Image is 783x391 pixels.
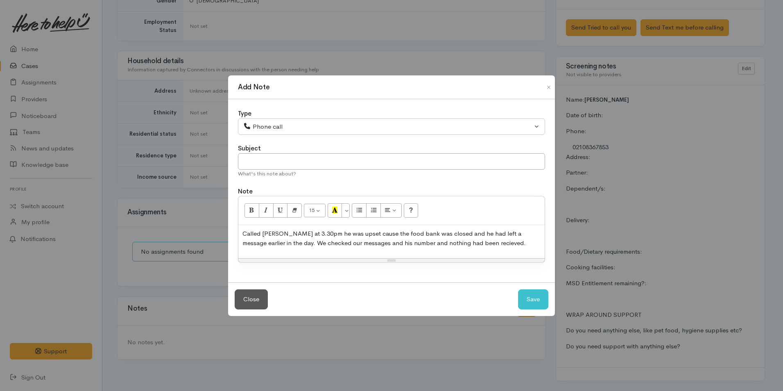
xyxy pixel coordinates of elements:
p: Called [PERSON_NAME] at 3.30pm he was upset cause the food bank was closed and he had left a mess... [242,229,541,248]
button: Bold (CTRL+B) [244,203,259,217]
button: Close [235,289,268,309]
button: Save [518,289,548,309]
button: Unordered list (CTRL+SHIFT+NUM7) [352,203,367,217]
button: Help [404,203,419,217]
button: Phone call [238,118,545,135]
button: Close [542,82,555,92]
div: Phone call [243,122,532,132]
label: Type [238,109,251,118]
button: Underline (CTRL+U) [273,203,288,217]
button: Font Size [304,204,326,218]
button: More Color [342,203,350,217]
button: Ordered list (CTRL+SHIFT+NUM8) [366,203,381,217]
span: 15 [309,207,315,214]
label: Note [238,187,253,196]
div: Resize [238,259,545,262]
button: Remove Font Style (CTRL+\) [287,203,302,217]
button: Paragraph [380,203,402,217]
h1: Add Note [238,82,269,93]
button: Recent Color [328,203,342,217]
div: What's this note about? [238,170,545,178]
button: Italic (CTRL+I) [259,203,274,217]
label: Subject [238,144,261,153]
